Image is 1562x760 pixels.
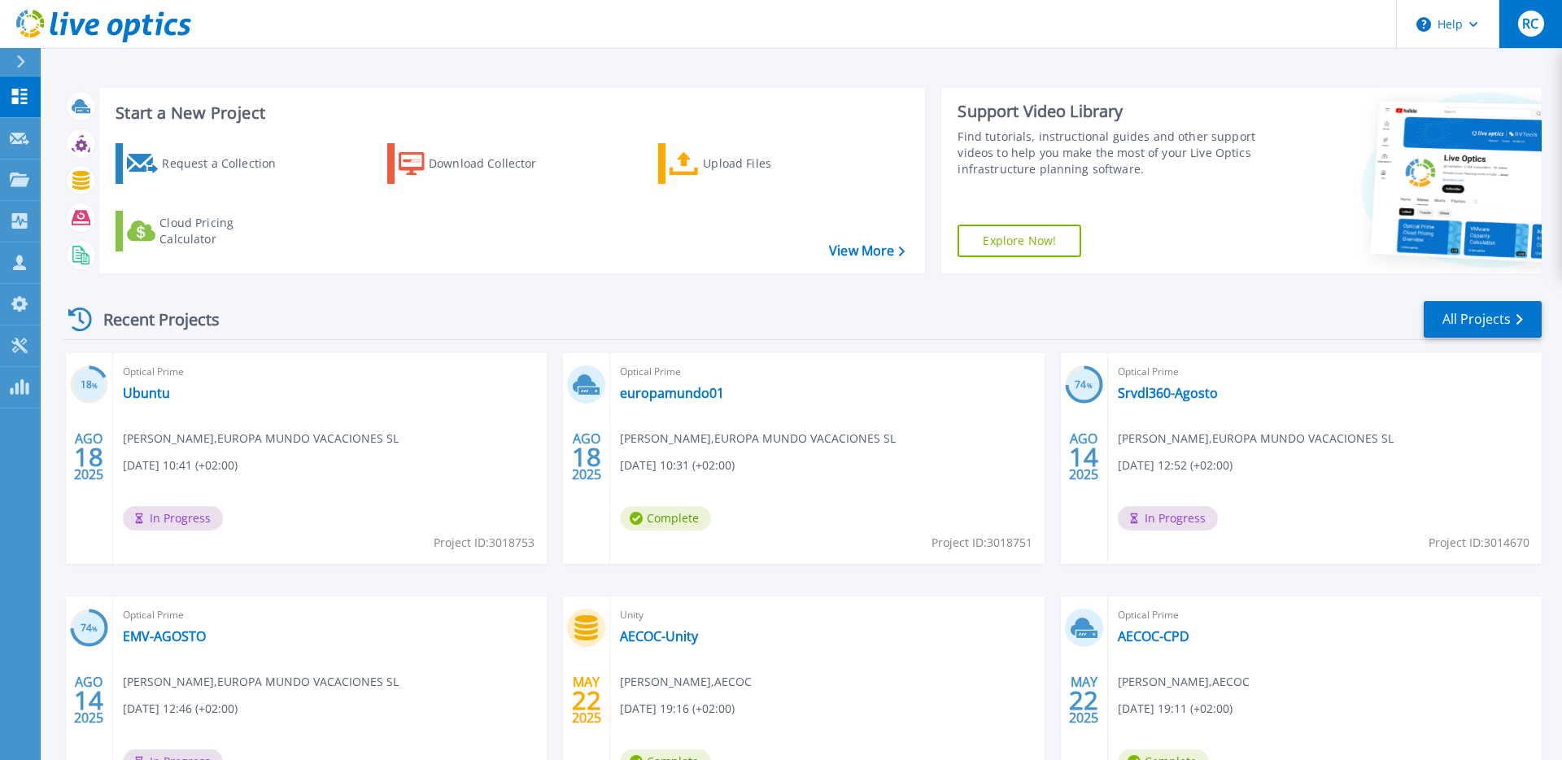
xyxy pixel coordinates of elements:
[1069,450,1098,464] span: 14
[92,624,98,633] span: %
[123,363,537,381] span: Optical Prime
[123,506,223,531] span: In Progress
[429,147,559,180] div: Download Collector
[70,619,108,638] h3: 74
[571,427,602,487] div: AGO 2025
[1424,301,1542,338] a: All Projects
[387,143,569,184] a: Download Collector
[123,700,238,718] span: [DATE] 12:46 (+02:00)
[123,385,170,401] a: Ubuntu
[116,143,297,184] a: Request a Collection
[829,243,905,259] a: View More
[123,606,537,624] span: Optical Prime
[958,129,1263,177] div: Find tutorials, instructional guides and other support videos to help you make the most of your L...
[1429,534,1529,552] span: Project ID: 3014670
[1118,673,1250,691] span: [PERSON_NAME] , AECOC
[620,700,735,718] span: [DATE] 19:16 (+02:00)
[162,147,292,180] div: Request a Collection
[1065,376,1103,395] h3: 74
[1087,381,1093,390] span: %
[116,104,905,122] h3: Start a New Project
[73,427,104,487] div: AGO 2025
[1522,17,1538,30] span: RC
[1118,506,1218,531] span: In Progress
[1068,670,1099,730] div: MAY 2025
[123,628,206,644] a: EMV-AGOSTO
[703,147,833,180] div: Upload Files
[658,143,840,184] a: Upload Files
[1118,363,1532,381] span: Optical Prime
[1118,606,1532,624] span: Optical Prime
[70,376,108,395] h3: 18
[123,456,238,474] span: [DATE] 10:41 (+02:00)
[1118,628,1189,644] a: AECOC-CPD
[1069,693,1098,707] span: 22
[1068,427,1099,487] div: AGO 2025
[620,385,724,401] a: europamundo01
[116,211,297,251] a: Cloud Pricing Calculator
[620,673,752,691] span: [PERSON_NAME] , AECOC
[572,693,601,707] span: 22
[620,456,735,474] span: [DATE] 10:31 (+02:00)
[572,450,601,464] span: 18
[74,450,103,464] span: 18
[958,101,1263,122] div: Support Video Library
[571,670,602,730] div: MAY 2025
[434,534,534,552] span: Project ID: 3018753
[1118,385,1218,401] a: Srvdl360-Agosto
[123,673,399,691] span: [PERSON_NAME] , EUROPA MUNDO VACACIONES SL
[63,299,242,339] div: Recent Projects
[958,225,1081,257] a: Explore Now!
[620,606,1034,624] span: Unity
[620,506,711,531] span: Complete
[620,363,1034,381] span: Optical Prime
[1118,430,1394,448] span: [PERSON_NAME] , EUROPA MUNDO VACACIONES SL
[620,430,896,448] span: [PERSON_NAME] , EUROPA MUNDO VACACIONES SL
[159,215,290,247] div: Cloud Pricing Calculator
[932,534,1032,552] span: Project ID: 3018751
[123,430,399,448] span: [PERSON_NAME] , EUROPA MUNDO VACACIONES SL
[1118,456,1233,474] span: [DATE] 12:52 (+02:00)
[73,670,104,730] div: AGO 2025
[1118,700,1233,718] span: [DATE] 19:11 (+02:00)
[92,381,98,390] span: %
[620,628,698,644] a: AECOC-Unity
[74,693,103,707] span: 14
